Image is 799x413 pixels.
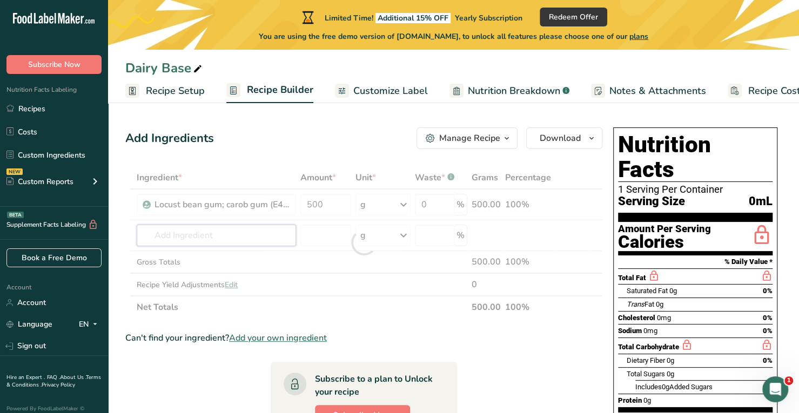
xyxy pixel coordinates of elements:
[618,224,711,234] div: Amount Per Serving
[125,331,602,344] div: Can't find your ingredient?
[125,58,204,78] div: Dairy Base
[229,331,327,344] span: Add your own ingredient
[667,370,674,378] span: 0g
[6,55,102,74] button: Subscribe Now
[618,132,773,182] h1: Nutrition Facts
[618,343,679,351] span: Total Carbohydrate
[375,13,451,23] span: Additional 15% OFF
[315,373,435,398] div: Subscribe to a plan to Unlock your recipe
[12,38,34,59] img: Profile image for Aya
[80,5,138,23] h1: Messages
[6,248,102,267] a: Book a Free Demo
[549,11,598,23] span: Redeem Offer
[126,341,144,348] span: Help
[125,79,205,103] a: Recipe Setup
[627,300,644,308] i: Trans
[179,341,199,348] span: News
[439,132,500,145] div: Manage Recipe
[618,274,646,282] span: Total Fat
[468,84,560,98] span: Nutrition Breakdown
[247,83,313,97] span: Recipe Builder
[618,396,642,404] span: Protein
[6,168,23,175] div: NEW
[54,314,108,357] button: Messages
[618,255,773,268] section: % Daily Value *
[669,287,677,295] span: 0g
[662,383,669,391] span: 0g
[784,376,793,385] span: 1
[47,374,60,381] a: FAQ .
[763,287,773,295] span: 0%
[591,79,706,103] a: Notes & Attachments
[28,59,80,70] span: Subscribe Now
[38,49,101,60] div: [PERSON_NAME]
[656,300,663,308] span: 0g
[417,127,518,149] button: Manage Recipe
[60,341,102,348] span: Messages
[526,127,602,149] button: Download
[146,84,205,98] span: Recipe Setup
[449,79,569,103] a: Nutrition Breakdown
[335,79,428,103] a: Customize Label
[6,374,101,389] a: Terms & Conditions .
[190,4,209,24] div: Close
[627,300,654,308] span: Fat
[6,315,52,334] a: Language
[42,381,75,389] a: Privacy Policy
[763,314,773,322] span: 0%
[103,49,138,60] div: • 23h ago
[108,314,162,357] button: Help
[618,314,655,322] span: Cholesterol
[7,212,24,218] div: BETA
[667,356,674,364] span: 0g
[79,318,102,331] div: EN
[60,374,86,381] a: About Us .
[618,184,773,195] div: 1 Serving Per Container
[657,314,671,322] span: 0mg
[6,374,45,381] a: Hire an Expert .
[609,84,706,98] span: Notes & Attachments
[226,78,313,104] a: Recipe Builder
[629,31,648,42] span: plans
[300,11,522,24] div: Limited Time!
[627,356,665,364] span: Dietary Fiber
[50,281,166,302] button: Send us a message
[125,130,214,147] div: Add Ingredients
[162,314,216,357] button: News
[38,38,597,47] span: Hey [PERSON_NAME] 👋 Welcome to Food Label Maker🙌 Take a look around! If you have any questions, j...
[635,383,713,391] span: Includes Added Sugars
[762,376,788,402] iframe: Intercom live chat
[540,8,607,26] button: Redeem Offer
[763,356,773,364] span: 0%
[618,327,642,335] span: Sodium
[618,234,711,250] div: Calories
[6,176,73,187] div: Custom Reports
[763,327,773,335] span: 0%
[259,31,648,42] span: You are using the free demo version of [DOMAIN_NAME], to unlock all features please choose one of...
[643,327,657,335] span: 0mg
[627,370,665,378] span: Total Sugars
[16,341,38,348] span: Home
[353,84,428,98] span: Customize Label
[618,195,685,208] span: Serving Size
[643,396,651,404] span: 0g
[455,13,522,23] span: Yearly Subscription
[627,287,668,295] span: Saturated Fat
[749,195,773,208] span: 0mL
[540,132,581,145] span: Download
